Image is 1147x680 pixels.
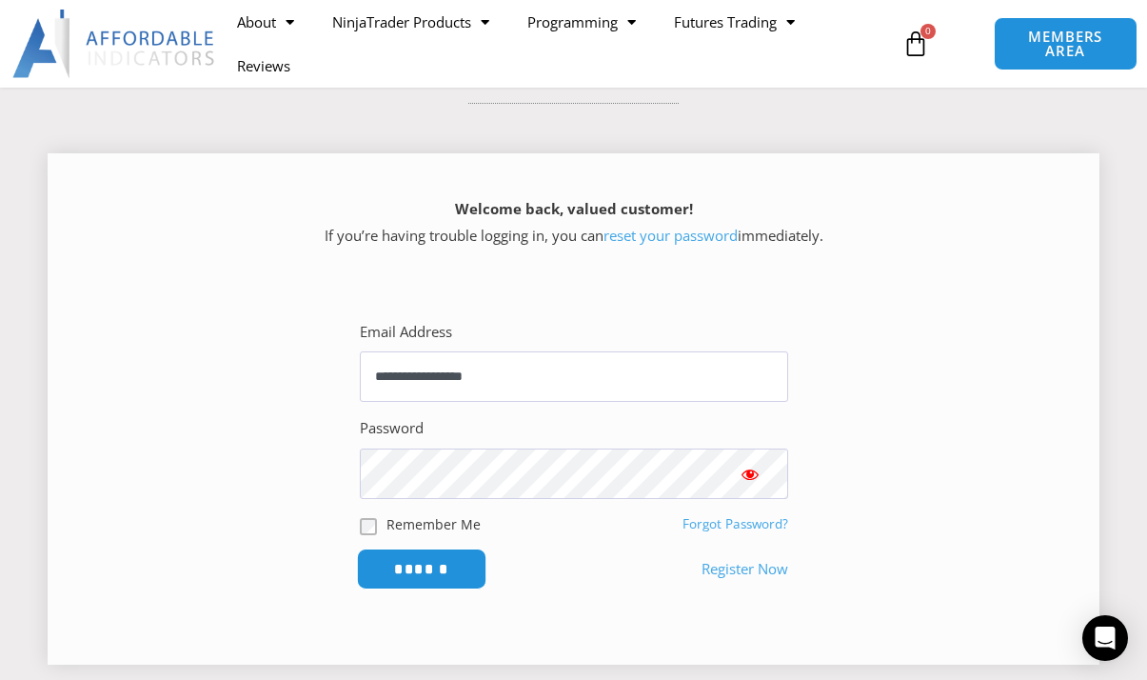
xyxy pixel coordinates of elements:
label: Password [360,415,424,442]
label: Remember Me [386,514,481,534]
img: LogoAI | Affordable Indicators – NinjaTrader [12,10,217,78]
span: MEMBERS AREA [1014,30,1117,58]
a: Reviews [218,44,309,88]
div: Open Intercom Messenger [1082,615,1128,661]
strong: Welcome back, valued customer! [455,199,693,218]
span: 0 [920,24,936,39]
p: If you’re having trouble logging in, you can immediately. [81,196,1066,250]
label: Email Address [360,319,452,346]
a: reset your password [603,226,738,245]
a: 0 [874,16,958,71]
a: Register Now [702,556,788,583]
a: Forgot Password? [682,515,788,532]
button: Show password [712,449,788,499]
a: MEMBERS AREA [994,17,1137,70]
